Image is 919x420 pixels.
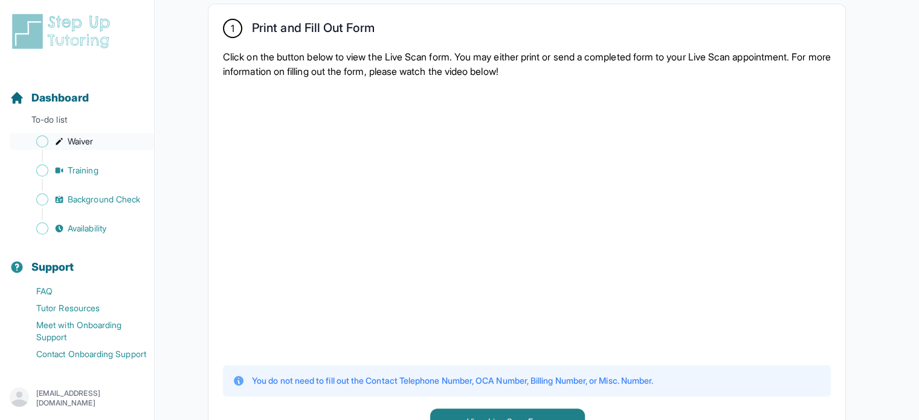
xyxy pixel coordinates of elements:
[223,88,646,353] iframe: YouTube video player
[68,135,93,147] span: Waiver
[10,387,144,409] button: [EMAIL_ADDRESS][DOMAIN_NAME]
[31,89,89,106] span: Dashboard
[10,89,89,106] a: Dashboard
[36,389,144,408] p: [EMAIL_ADDRESS][DOMAIN_NAME]
[231,21,234,36] span: 1
[31,259,74,276] span: Support
[10,283,154,300] a: FAQ
[5,70,149,111] button: Dashboard
[10,133,154,150] a: Waiver
[10,162,154,179] a: Training
[252,21,375,40] h2: Print and Fill Out Form
[10,300,154,317] a: Tutor Resources
[10,191,154,208] a: Background Check
[252,375,653,387] p: You do not need to fill out the Contact Telephone Number, OCA Number, Billing Number, or Misc. Nu...
[68,222,106,234] span: Availability
[10,12,117,51] img: logo
[10,317,154,346] a: Meet with Onboarding Support
[68,164,98,176] span: Training
[5,239,149,280] button: Support
[223,50,831,79] p: Click on the button below to view the Live Scan form. You may either print or send a completed fo...
[10,346,154,363] a: Contact Onboarding Support
[10,220,154,237] a: Availability
[68,193,140,205] span: Background Check
[5,114,149,131] p: To-do list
